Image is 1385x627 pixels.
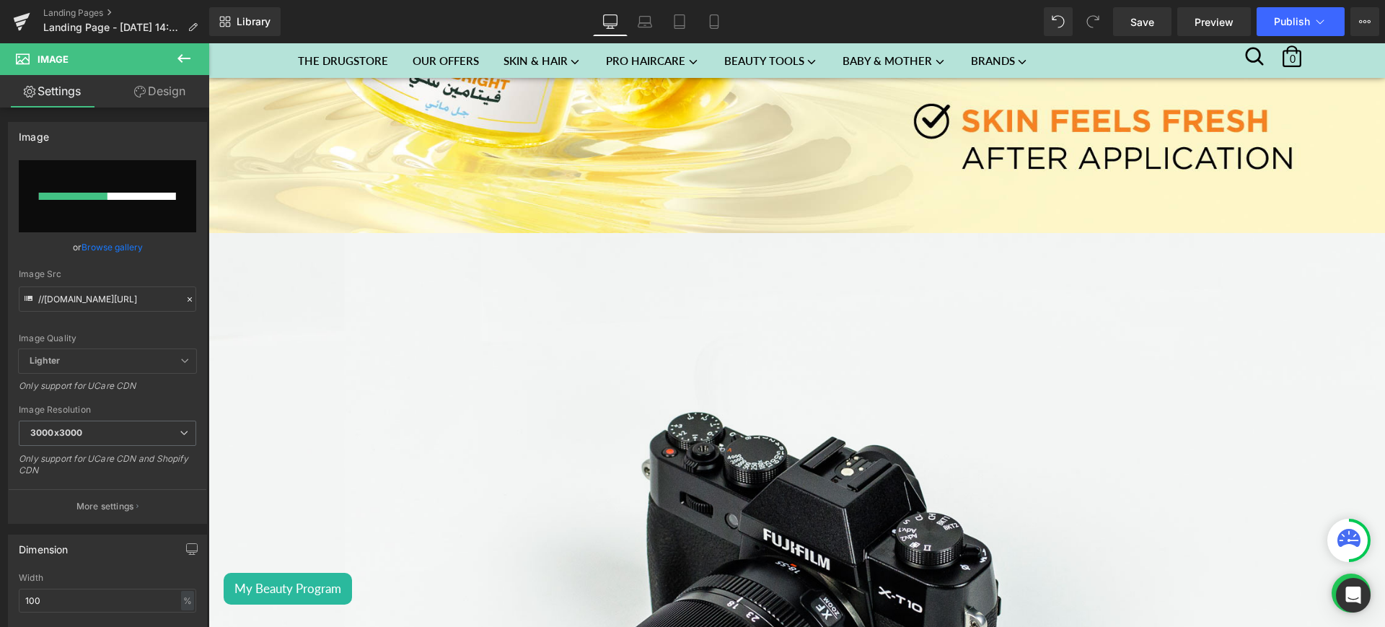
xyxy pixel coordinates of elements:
a: Mobile [697,7,731,36]
p: More settings [76,500,134,513]
span: Library [237,15,271,28]
button: My Beauty Program [15,530,144,561]
b: Lighter [30,355,60,366]
a: Landing Pages [43,7,209,19]
div: Image Src [19,269,196,279]
div: Image [19,123,49,143]
input: Link [19,286,196,312]
div: Dimension [19,535,69,556]
button: More settings [9,489,206,523]
a: Tablet [662,7,697,36]
div: % [181,591,194,610]
span: Landing Page - [DATE] 14:27:51 [43,22,182,33]
div: Open Intercom Messenger [1336,578,1371,613]
div: Image Resolution [19,405,196,415]
span: Publish [1274,16,1310,27]
button: Redo [1078,7,1107,36]
div: Width [19,573,196,583]
span: Preview [1195,14,1234,30]
button: Publish [1257,7,1345,36]
a: Design [107,75,212,108]
span: Save [1130,14,1154,30]
span: Image [38,53,69,65]
div: Only support for UCare CDN [19,380,196,401]
span: 0 [1070,11,1099,21]
a: Preview [1177,7,1251,36]
input: auto [19,589,196,613]
a: 0 [1069,1,1098,14]
div: or [19,240,196,255]
button: More [1350,7,1379,36]
button: Undo [1044,7,1073,36]
a: Browse gallery [82,234,143,260]
div: Only support for UCare CDN and Shopify CDN [19,453,196,486]
div: Image Quality [19,333,196,343]
b: 3000x3000 [30,427,82,438]
a: New Library [209,7,281,36]
a: Desktop [593,7,628,36]
a: Laptop [628,7,662,36]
